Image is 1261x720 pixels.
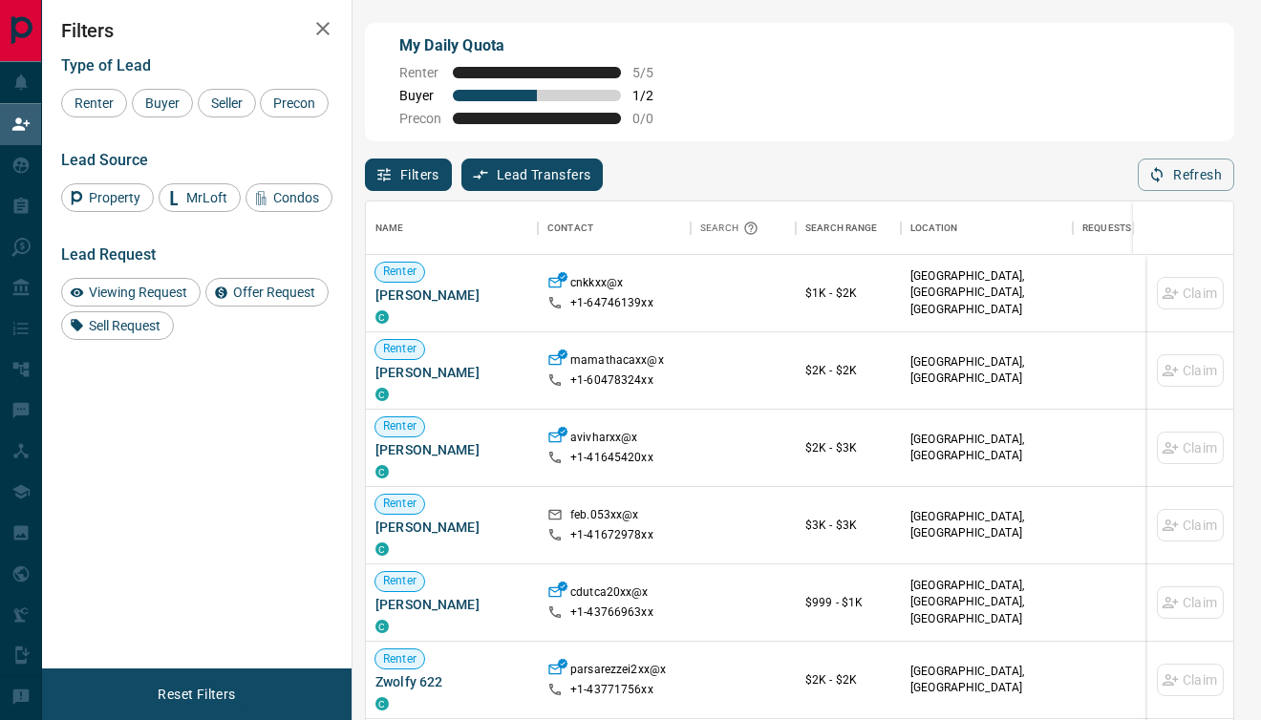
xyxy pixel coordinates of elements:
div: condos.ca [375,542,389,556]
div: Offer Request [205,278,329,307]
span: [PERSON_NAME] [375,286,528,305]
button: Lead Transfers [461,159,604,191]
span: Renter [399,65,441,80]
p: $2K - $2K [805,671,891,688]
p: My Daily Quota [399,34,674,57]
div: Name [375,201,404,255]
p: +1- 64746139xx [570,295,653,311]
span: [PERSON_NAME] [375,440,528,459]
span: [PERSON_NAME] [375,363,528,382]
span: [PERSON_NAME] [375,518,528,537]
div: Sell Request [61,311,174,340]
p: [GEOGRAPHIC_DATA], [GEOGRAPHIC_DATA], [GEOGRAPHIC_DATA] [910,268,1063,317]
span: 0 / 0 [632,111,674,126]
div: condos.ca [375,465,389,478]
p: [GEOGRAPHIC_DATA], [GEOGRAPHIC_DATA], [GEOGRAPHIC_DATA] [910,578,1063,626]
p: +1- 41672978xx [570,527,653,543]
span: Renter [375,496,424,512]
p: +1- 43766963xx [570,604,653,621]
span: Property [82,190,147,205]
div: Precon [260,89,329,117]
div: Contact [547,201,593,255]
span: Renter [375,573,424,589]
p: feb.053xx@x [570,507,638,527]
p: cdutca20xx@x [570,584,649,604]
span: Precon [399,111,441,126]
p: $999 - $1K [805,594,891,611]
span: MrLoft [180,190,234,205]
span: 1 / 2 [632,88,674,103]
span: [PERSON_NAME] [375,595,528,614]
div: Seller [198,89,256,117]
p: [GEOGRAPHIC_DATA], [GEOGRAPHIC_DATA] [910,432,1063,464]
div: Search Range [796,201,901,255]
span: Type of Lead [61,56,151,74]
p: [GEOGRAPHIC_DATA], [GEOGRAPHIC_DATA] [910,354,1063,387]
p: +1- 41645420xx [570,450,653,466]
span: Renter [375,651,424,667]
button: Refresh [1138,159,1234,191]
p: [GEOGRAPHIC_DATA], [GEOGRAPHIC_DATA] [910,509,1063,541]
div: Name [366,201,538,255]
span: Renter [375,264,424,280]
span: Lead Request [61,245,156,264]
div: Contact [538,201,691,255]
p: mamathacaxx@x [570,352,664,372]
button: Filters [365,159,452,191]
span: Precon [267,95,322,111]
p: $2K - $3K [805,439,891,456]
p: $3K - $3K [805,517,891,534]
span: Renter [375,341,424,357]
h2: Filters [61,19,332,42]
div: Property [61,183,154,212]
span: Renter [68,95,120,111]
p: avivharxx@x [570,430,637,450]
div: MrLoft [159,183,241,212]
p: $1K - $2K [805,285,891,302]
div: Search [700,201,763,255]
button: Reset Filters [145,678,247,710]
span: Condos [267,190,326,205]
div: condos.ca [375,388,389,401]
span: Lead Source [61,151,148,169]
p: $2K - $2K [805,362,891,379]
span: Buyer [399,88,441,103]
span: 5 / 5 [632,65,674,80]
span: Buyer [139,95,186,111]
span: Zwolfy 622 [375,672,528,691]
div: Buyer [132,89,193,117]
div: Search Range [805,201,878,255]
div: Location [901,201,1073,255]
p: +1- 60478324xx [570,372,653,389]
p: cnkkxx@x [570,275,623,295]
div: Requests [1082,201,1131,255]
div: Renter [61,89,127,117]
div: condos.ca [375,620,389,633]
span: Viewing Request [82,285,194,300]
div: condos.ca [375,310,389,324]
div: Location [910,201,957,255]
div: Condos [246,183,332,212]
div: condos.ca [375,697,389,710]
p: +1- 43771756xx [570,682,653,698]
p: parsarezzei2xx@x [570,662,666,682]
span: Renter [375,418,424,434]
span: Offer Request [226,285,322,300]
p: [GEOGRAPHIC_DATA], [GEOGRAPHIC_DATA] [910,664,1063,696]
span: Sell Request [82,318,167,333]
span: Seller [204,95,249,111]
div: Viewing Request [61,278,201,307]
